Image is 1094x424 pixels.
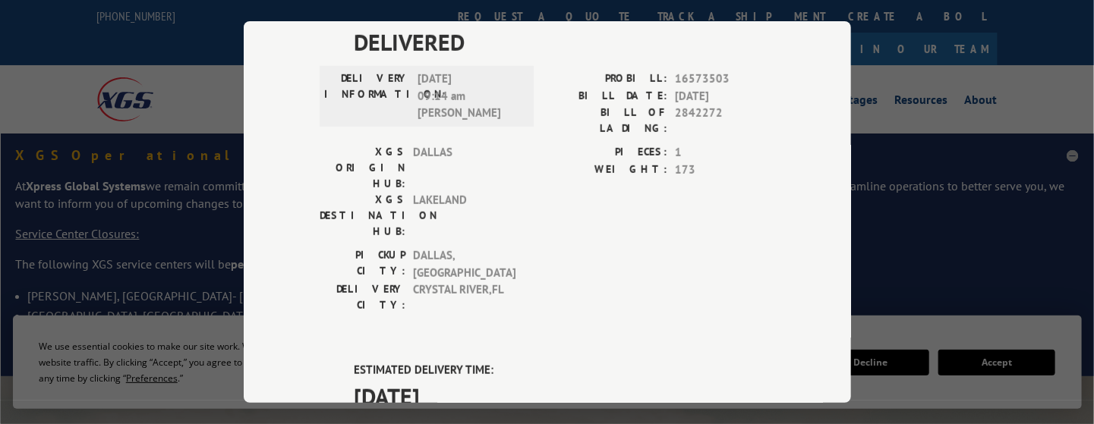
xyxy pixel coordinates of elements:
[547,88,667,105] label: BILL DATE:
[354,362,775,379] label: ESTIMATED DELIVERY TIME:
[320,247,405,281] label: PICKUP CITY:
[675,144,775,162] span: 1
[675,71,775,88] span: 16573503
[675,105,775,137] span: 2842272
[413,144,515,192] span: DALLAS
[320,281,405,313] label: DELIVERY CITY:
[547,71,667,88] label: PROBILL:
[413,192,515,240] span: LAKELAND
[354,379,775,413] span: [DATE]
[324,71,410,122] label: DELIVERY INFORMATION:
[320,192,405,240] label: XGS DESTINATION HUB:
[413,247,515,281] span: DALLAS , [GEOGRAPHIC_DATA]
[547,144,667,162] label: PIECES:
[547,162,667,179] label: WEIGHT:
[413,281,515,313] span: CRYSTAL RIVER , FL
[418,71,520,122] span: [DATE] 09:14 am [PERSON_NAME]
[354,25,775,59] span: DELIVERED
[675,162,775,179] span: 173
[547,105,667,137] label: BILL OF LADING:
[320,144,405,192] label: XGS ORIGIN HUB:
[675,88,775,105] span: [DATE]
